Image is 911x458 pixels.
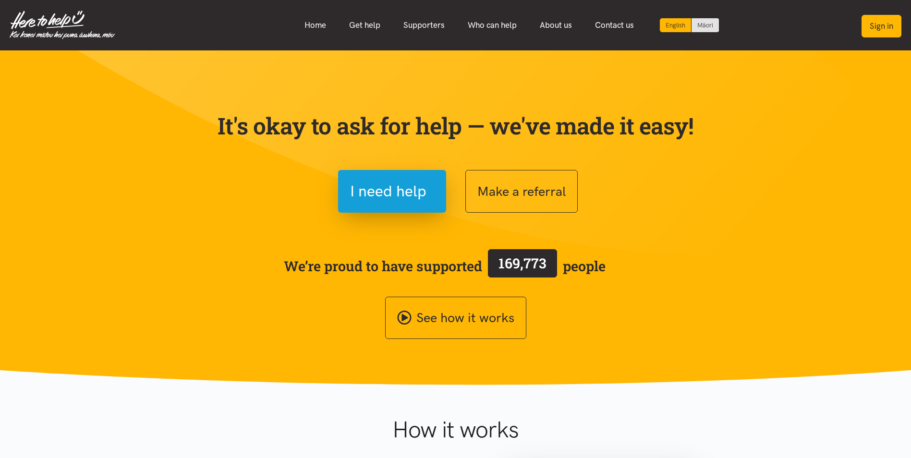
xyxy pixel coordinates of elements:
button: Make a referral [465,170,578,213]
p: It's okay to ask for help — we've made it easy! [216,112,696,140]
a: About us [528,15,583,36]
span: 169,773 [498,254,547,272]
a: Who can help [456,15,528,36]
a: Get help [338,15,392,36]
a: Switch to Te Reo Māori [692,18,719,32]
div: Language toggle [660,18,719,32]
div: Current language [660,18,692,32]
h1: How it works [299,416,612,444]
a: Supporters [392,15,456,36]
button: I need help [338,170,446,213]
a: Home [293,15,338,36]
a: See how it works [385,297,526,339]
a: Contact us [583,15,645,36]
button: Sign in [862,15,901,37]
span: We’re proud to have supported people [284,247,606,285]
span: I need help [350,179,426,204]
a: 169,773 [482,247,563,285]
img: Home [10,11,115,39]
